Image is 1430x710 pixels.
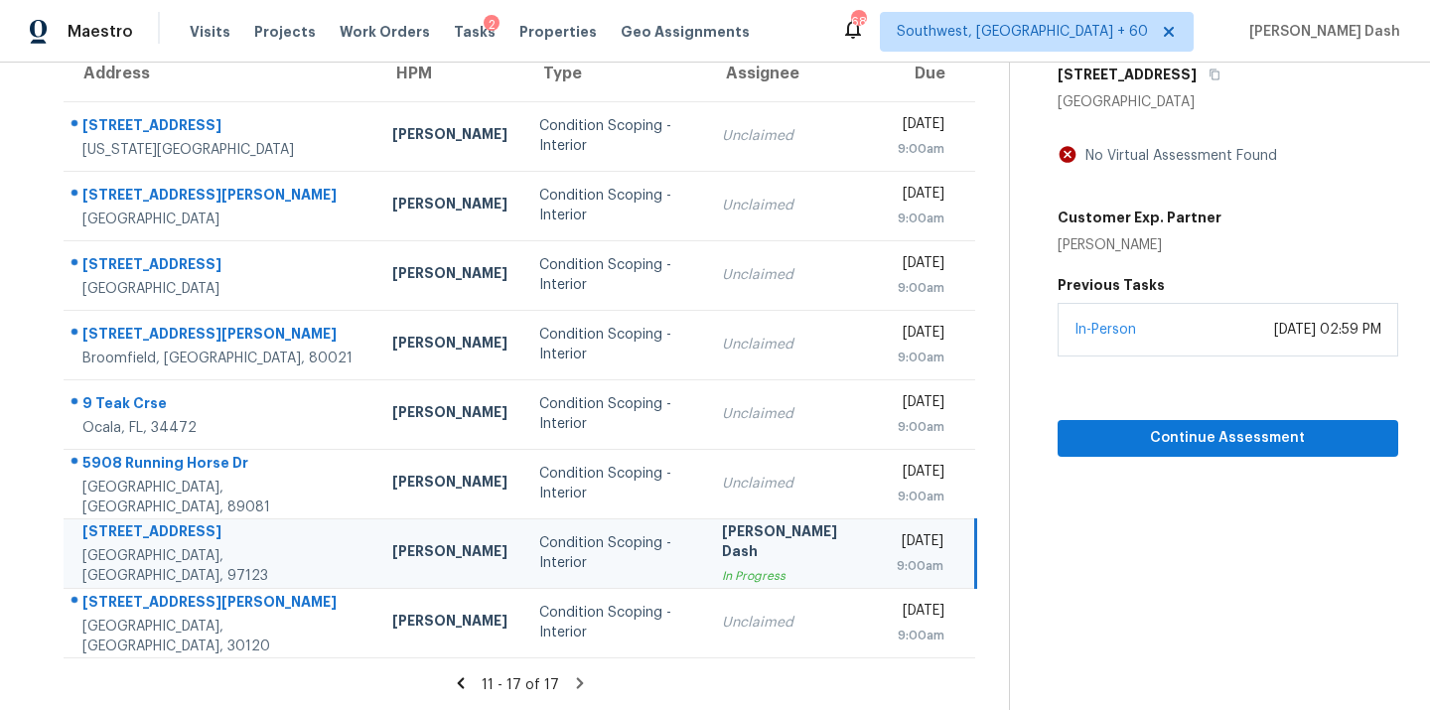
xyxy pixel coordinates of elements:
span: Continue Assessment [1073,426,1382,451]
div: 9:00am [897,556,943,576]
h5: Customer Exp. Partner [1058,208,1221,227]
div: In Progress [722,566,865,586]
h5: [STREET_ADDRESS] [1058,65,1197,84]
div: [DATE] [897,531,943,556]
div: [GEOGRAPHIC_DATA], [GEOGRAPHIC_DATA], 30120 [82,617,360,656]
div: 683 [851,12,865,32]
div: Condition Scoping - Interior [539,186,689,225]
div: 9:00am [897,139,945,159]
span: [PERSON_NAME] Dash [1241,22,1400,42]
div: [DATE] [897,114,945,139]
span: Tasks [454,25,496,39]
div: [PERSON_NAME] [392,611,507,636]
div: [DATE] [897,253,945,278]
span: Maestro [68,22,133,42]
div: [STREET_ADDRESS] [82,254,360,279]
div: Unclaimed [722,613,865,633]
a: In-Person [1074,323,1136,337]
div: 9 Teak Crse [82,393,360,418]
div: Unclaimed [722,404,865,424]
div: 9:00am [897,209,945,228]
th: Due [881,46,976,101]
div: [US_STATE][GEOGRAPHIC_DATA] [82,140,360,160]
div: [GEOGRAPHIC_DATA] [1058,92,1398,112]
div: No Virtual Assessment Found [1077,146,1277,166]
span: Properties [519,22,597,42]
div: [STREET_ADDRESS][PERSON_NAME] [82,185,360,210]
div: Condition Scoping - Interior [539,116,689,156]
div: [STREET_ADDRESS] [82,115,360,140]
div: [GEOGRAPHIC_DATA] [82,210,360,229]
button: Continue Assessment [1058,420,1398,457]
div: [DATE] [897,601,945,626]
div: Condition Scoping - Interior [539,603,689,642]
div: [DATE] [897,392,945,417]
div: 2 [484,15,500,35]
div: 5908 Running Horse Dr [82,453,360,478]
div: [PERSON_NAME] Dash [722,521,865,566]
span: Visits [190,22,230,42]
div: [GEOGRAPHIC_DATA], [GEOGRAPHIC_DATA], 97123 [82,546,360,586]
div: Condition Scoping - Interior [539,464,689,503]
div: [PERSON_NAME] [392,472,507,497]
div: [DATE] [897,184,945,209]
div: 9:00am [897,278,945,298]
div: [PERSON_NAME] [392,541,507,566]
div: Ocala, FL, 34472 [82,418,360,438]
div: 9:00am [897,348,945,367]
div: 9:00am [897,626,945,645]
div: [STREET_ADDRESS] [82,521,360,546]
div: Unclaimed [722,474,865,494]
div: [GEOGRAPHIC_DATA] [82,279,360,299]
th: Address [64,46,376,101]
div: 9:00am [897,487,945,506]
div: [PERSON_NAME] [392,402,507,427]
div: Unclaimed [722,196,865,215]
div: [PERSON_NAME] [392,194,507,218]
th: HPM [376,46,523,101]
div: [GEOGRAPHIC_DATA], [GEOGRAPHIC_DATA], 89081 [82,478,360,517]
div: [STREET_ADDRESS][PERSON_NAME] [82,592,360,617]
div: Unclaimed [722,265,865,285]
div: [PERSON_NAME] [392,263,507,288]
th: Assignee [706,46,881,101]
div: Condition Scoping - Interior [539,255,689,295]
div: [DATE] [897,323,945,348]
button: Copy Address [1197,57,1223,92]
div: Unclaimed [722,126,865,146]
div: Unclaimed [722,335,865,355]
span: Geo Assignments [621,22,750,42]
span: Work Orders [340,22,430,42]
div: Broomfield, [GEOGRAPHIC_DATA], 80021 [82,349,360,368]
div: [PERSON_NAME] [392,124,507,149]
span: Projects [254,22,316,42]
img: Artifact Not Present Icon [1058,144,1077,165]
div: [PERSON_NAME] [1058,235,1221,255]
div: Condition Scoping - Interior [539,394,689,434]
span: 11 - 17 of 17 [482,678,559,692]
th: Type [523,46,705,101]
div: Condition Scoping - Interior [539,325,689,364]
div: [DATE] [897,462,945,487]
div: [DATE] 02:59 PM [1274,320,1381,340]
span: Southwest, [GEOGRAPHIC_DATA] + 60 [897,22,1148,42]
h5: Previous Tasks [1058,275,1398,295]
div: Condition Scoping - Interior [539,533,689,573]
div: [PERSON_NAME] [392,333,507,357]
div: 9:00am [897,417,945,437]
div: [STREET_ADDRESS][PERSON_NAME] [82,324,360,349]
